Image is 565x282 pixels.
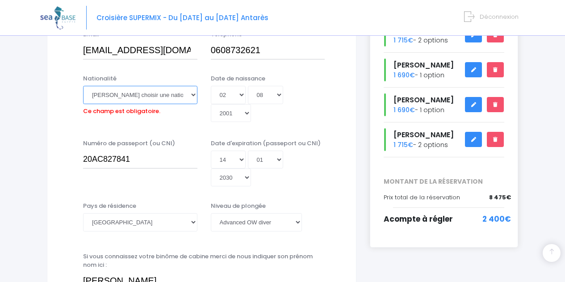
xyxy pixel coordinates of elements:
[384,214,453,224] span: Acompte à régler
[393,71,415,80] span: 1 690€
[83,252,325,269] label: Si vous connaissez votre binôme de cabine merci de nous indiquer son prénom nom ici :
[83,104,160,116] label: Ce champ est obligatoire.
[393,130,454,140] span: [PERSON_NAME]
[83,74,117,83] label: Nationalité
[96,13,268,22] span: Croisière SUPERMIX - Du [DATE] au [DATE] Antarès
[83,139,175,148] label: Numéro de passeport (ou CNI)
[211,202,266,210] label: Niveau de plongée
[377,93,511,116] div: - 1 option
[393,105,415,114] span: 1 690€
[377,177,511,186] span: MONTANT DE LA RÉSERVATION
[393,60,454,70] span: [PERSON_NAME]
[480,13,519,21] span: Déconnexion
[482,214,511,225] span: 2 400€
[377,59,511,81] div: - 1 option
[211,74,265,83] label: Date de naissance
[384,193,460,202] span: Prix total de la réservation
[489,193,511,202] span: 8 475€
[377,128,511,151] div: - 2 options
[393,95,454,105] span: [PERSON_NAME]
[393,36,413,45] span: 1 715€
[393,140,413,149] span: 1 715€
[211,139,321,148] label: Date d'expiration (passeport ou CNI)
[83,202,136,210] label: Pays de résidence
